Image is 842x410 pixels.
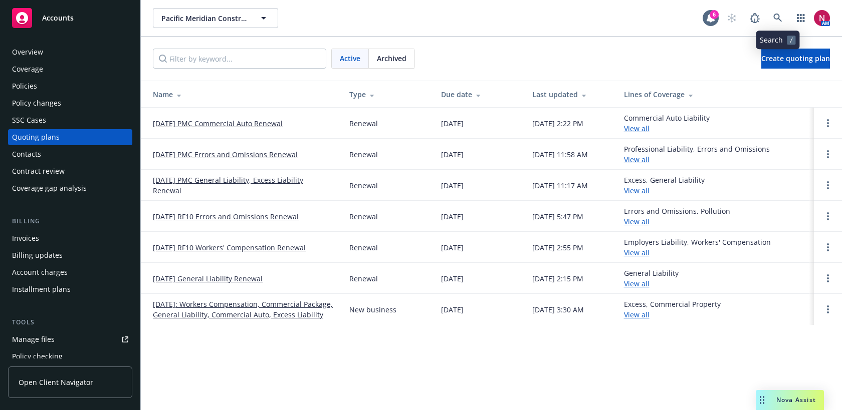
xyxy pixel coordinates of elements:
[153,8,278,28] button: Pacific Meridian Construction, Inc. & RF10 Inspections, Inc.
[822,117,834,129] a: Open options
[153,299,333,320] a: [DATE]: Workers Compensation, Commercial Package, General Liability, Commercial Auto, Excess Liab...
[791,8,811,28] a: Switch app
[624,155,650,164] a: View all
[532,118,583,129] div: [DATE] 2:22 PM
[441,89,517,100] div: Due date
[532,304,584,315] div: [DATE] 3:30 AM
[8,180,132,196] a: Coverage gap analysis
[624,268,679,289] div: General Liability
[153,273,263,284] a: [DATE] General Liability Renewal
[8,331,132,347] a: Manage files
[42,14,74,22] span: Accounts
[153,49,326,69] input: Filter by keyword...
[349,89,425,100] div: Type
[153,175,333,196] a: [DATE] PMC General Liability, Excess Liability Renewal
[153,149,298,160] a: [DATE] PMC Errors and Omissions Renewal
[349,149,378,160] div: Renewal
[8,163,132,179] a: Contract review
[624,124,650,133] a: View all
[532,149,588,160] div: [DATE] 11:58 AM
[532,242,583,253] div: [DATE] 2:55 PM
[745,8,765,28] a: Report a Bug
[349,304,396,315] div: New business
[153,89,333,100] div: Name
[624,310,650,319] a: View all
[722,8,742,28] a: Start snowing
[349,273,378,284] div: Renewal
[8,112,132,128] a: SSC Cases
[441,242,464,253] div: [DATE]
[822,303,834,315] a: Open options
[624,186,650,195] a: View all
[624,175,705,196] div: Excess, General Liability
[12,163,65,179] div: Contract review
[8,78,132,94] a: Policies
[12,78,37,94] div: Policies
[532,89,608,100] div: Last updated
[377,53,406,64] span: Archived
[349,118,378,129] div: Renewal
[8,348,132,364] a: Policy checking
[624,237,771,258] div: Employers Liability, Workers' Compensation
[624,206,730,227] div: Errors and Omissions, Pollution
[340,53,360,64] span: Active
[441,149,464,160] div: [DATE]
[8,44,132,60] a: Overview
[12,129,60,145] div: Quoting plans
[12,331,55,347] div: Manage files
[12,230,39,246] div: Invoices
[12,180,87,196] div: Coverage gap analysis
[532,273,583,284] div: [DATE] 2:15 PM
[349,242,378,253] div: Renewal
[822,179,834,191] a: Open options
[441,180,464,191] div: [DATE]
[624,248,650,257] a: View all
[12,247,63,263] div: Billing updates
[8,95,132,111] a: Policy changes
[12,44,43,60] div: Overview
[814,10,830,26] img: photo
[12,348,63,364] div: Policy checking
[12,281,71,297] div: Installment plans
[8,281,132,297] a: Installment plans
[768,8,788,28] a: Search
[761,49,830,69] a: Create quoting plan
[624,279,650,288] a: View all
[532,180,588,191] div: [DATE] 11:17 AM
[624,217,650,226] a: View all
[12,264,68,280] div: Account charges
[776,395,816,404] span: Nova Assist
[12,112,46,128] div: SSC Cases
[756,390,824,410] button: Nova Assist
[441,273,464,284] div: [DATE]
[822,241,834,253] a: Open options
[822,272,834,284] a: Open options
[8,264,132,280] a: Account charges
[8,61,132,77] a: Coverage
[710,10,719,19] div: 6
[532,211,583,222] div: [DATE] 5:47 PM
[8,4,132,32] a: Accounts
[153,118,283,129] a: [DATE] PMC Commercial Auto Renewal
[349,180,378,191] div: Renewal
[19,377,93,387] span: Open Client Navigator
[761,54,830,63] span: Create quoting plan
[12,146,41,162] div: Contacts
[756,390,768,410] div: Drag to move
[8,230,132,246] a: Invoices
[349,211,378,222] div: Renewal
[8,247,132,263] a: Billing updates
[153,242,306,253] a: [DATE] RF10 Workers' Compensation Renewal
[822,148,834,160] a: Open options
[624,89,806,100] div: Lines of Coverage
[441,211,464,222] div: [DATE]
[12,95,61,111] div: Policy changes
[8,129,132,145] a: Quoting plans
[441,118,464,129] div: [DATE]
[161,13,248,24] span: Pacific Meridian Construction, Inc. & RF10 Inspections, Inc.
[8,216,132,226] div: Billing
[624,113,710,134] div: Commercial Auto Liability
[8,146,132,162] a: Contacts
[624,144,770,165] div: Professional Liability, Errors and Omissions
[8,317,132,327] div: Tools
